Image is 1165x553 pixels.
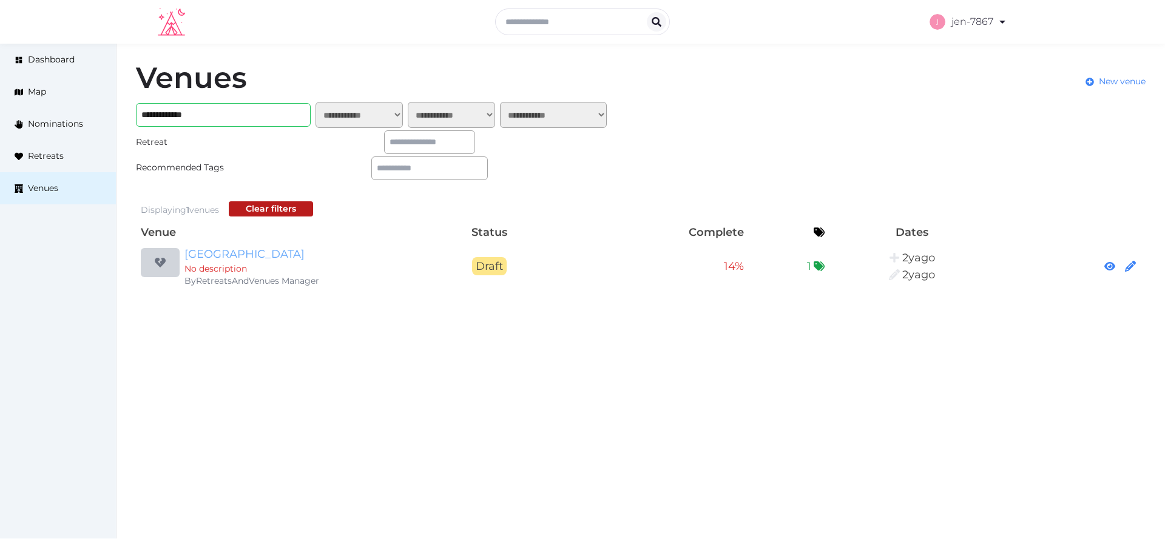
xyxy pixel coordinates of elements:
a: [GEOGRAPHIC_DATA] [184,246,417,263]
div: Retreat [136,136,252,149]
span: Draft [472,257,507,275]
th: Complete [557,221,749,243]
a: New venue [1086,75,1146,88]
button: Clear filters [229,201,313,216]
span: Dashboard [28,53,75,66]
span: Venues [28,182,58,195]
span: 9:20PM, March 8th, 2024 [902,268,935,281]
div: Displaying venues [141,204,219,216]
span: Map [28,85,46,98]
span: 9:20PM, March 8th, 2024 [902,251,935,264]
span: 14 % [724,260,744,273]
div: By RetreatsAndVenues Manager [184,275,417,287]
span: Nominations [28,118,83,130]
h1: Venues [136,63,247,92]
span: 1 [186,204,189,215]
th: Status [422,221,557,243]
span: New venue [1099,75,1146,88]
span: Retreats [28,150,64,163]
div: Recommended Tags [136,161,252,174]
a: jen-7867 [930,5,1007,39]
div: Clear filters [246,203,296,215]
span: No description [184,263,247,274]
span: 1 [807,258,811,275]
th: Venue [136,221,422,243]
th: Dates [829,221,994,243]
